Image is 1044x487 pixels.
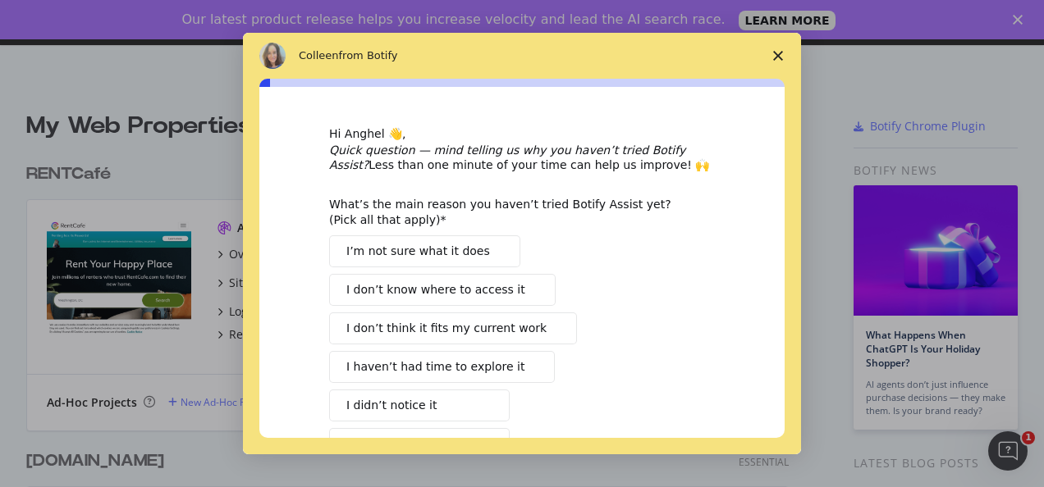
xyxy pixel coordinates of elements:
[329,428,510,460] button: Other (Please specify)
[329,197,690,226] div: What’s the main reason you haven’t tried Botify Assist yet? (Pick all that apply)
[339,49,398,61] span: from Botify
[329,274,556,306] button: I don’t know where to access it
[329,389,510,421] button: I didn’t notice it
[346,281,525,298] span: I don’t know where to access it
[329,312,577,344] button: I don’t think it fits my current work
[346,243,490,260] span: I’m not sure what it does
[182,11,726,28] div: Our latest product release helps you increase velocity and lead the AI search race.
[755,33,801,79] span: Close survey
[259,43,286,69] img: Profile image for Colleen
[346,358,524,375] span: I haven’t had time to explore it
[329,143,715,172] div: Less than one minute of your time can help us improve! 🙌
[346,320,547,337] span: I don’t think it fits my current work
[346,435,473,453] span: Other (Please specify)
[329,126,715,143] div: Hi Anghel 👋,
[329,143,685,171] i: Quick question — mind telling us why you haven’t tried Botify Assist?
[329,235,520,267] button: I’m not sure what it does
[346,397,437,414] span: I didn’t notice it
[329,351,555,383] button: I haven’t had time to explore it
[1013,15,1029,25] div: Close
[299,49,339,61] span: Colleen
[739,11,836,30] a: LEARN MORE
